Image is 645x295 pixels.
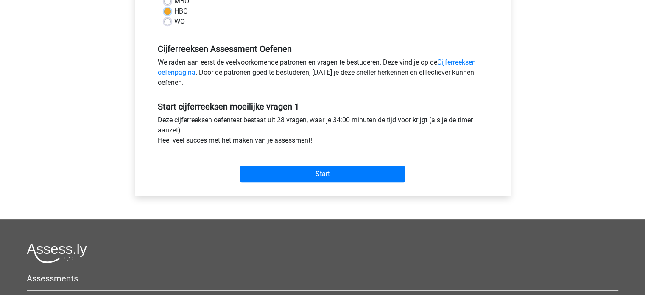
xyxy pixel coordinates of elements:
label: HBO [174,6,188,17]
div: Deze cijferreeksen oefentest bestaat uit 28 vragen, waar je 34:00 minuten de tijd voor krijgt (al... [151,115,494,149]
input: Start [240,166,405,182]
img: Assessly logo [27,243,87,263]
h5: Assessments [27,273,618,284]
div: We raden aan eerst de veelvoorkomende patronen en vragen te bestuderen. Deze vind je op de . Door... [151,57,494,91]
label: WO [174,17,185,27]
h5: Start cijferreeksen moeilijke vragen 1 [158,101,488,112]
h5: Cijferreeksen Assessment Oefenen [158,44,488,54]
